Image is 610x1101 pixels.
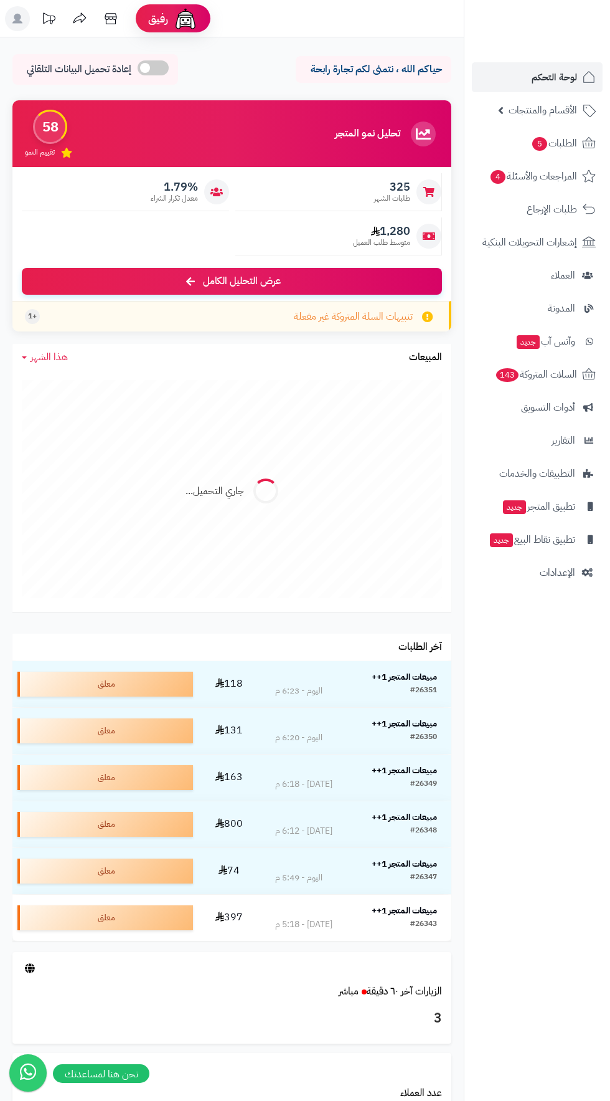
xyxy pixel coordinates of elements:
div: #26349 [410,778,437,791]
span: 1,280 [353,224,410,238]
span: تنبيهات السلة المتروكة غير مفعلة [294,310,413,324]
span: هذا الشهر [30,350,68,365]
div: [DATE] - 5:18 م [275,918,332,931]
span: السلات المتروكة [495,366,577,383]
img: logo-2.png [525,35,598,61]
a: طلبات الإرجاع [472,194,603,224]
span: متوسط طلب العميل [353,237,410,248]
h3: 3 [22,1008,442,1029]
div: معلق [17,812,193,837]
td: 800 [198,801,261,847]
span: طلبات الشهر [374,193,410,204]
span: 143 [496,368,518,382]
span: 5 [532,137,547,151]
a: عدد العملاء [400,1085,442,1100]
span: وآتس آب [515,333,575,350]
span: العملاء [551,267,575,284]
div: معلق [17,905,193,930]
div: معلق [17,859,193,884]
span: التطبيقات والخدمات [499,465,575,482]
span: إشعارات التحويلات البنكية [482,234,577,251]
span: رفيق [148,11,168,26]
div: #26348 [410,825,437,837]
strong: مبيعات المتجر 1++ [372,904,437,917]
span: المراجعات والأسئلة [489,168,577,185]
a: المدونة [472,293,603,323]
span: جديد [503,500,526,514]
div: #26343 [410,918,437,931]
span: تقييم النمو [25,147,55,158]
span: 4 [490,170,505,184]
a: الطلبات5 [472,128,603,158]
a: المراجعات والأسئلة4 [472,161,603,191]
h3: المبيعات [409,352,442,363]
h3: تحليل نمو المتجر [335,128,400,140]
td: 118 [198,661,261,707]
strong: مبيعات المتجر 1++ [372,857,437,870]
span: عرض التحليل الكامل [203,274,281,288]
div: اليوم - 6:23 م [275,685,322,697]
span: التقارير [551,432,575,449]
small: مباشر [339,984,359,999]
span: الطلبات [531,135,577,152]
strong: مبيعات المتجر 1++ [372,764,437,777]
div: #26350 [410,732,437,744]
a: وآتس آبجديد [472,326,603,356]
span: المدونة [548,300,575,317]
span: جديد [490,533,513,547]
div: #26347 [410,872,437,884]
div: معلق [17,718,193,743]
span: معدل تكرار الشراء [151,193,198,204]
span: الإعدادات [540,564,575,581]
span: تطبيق المتجر [502,498,575,515]
span: أدوات التسويق [521,399,575,416]
div: جاري التحميل... [185,484,244,498]
div: اليوم - 6:20 م [275,732,322,744]
a: السلات المتروكة143 [472,360,603,389]
td: 74 [198,848,261,894]
a: الزيارات آخر ٦٠ دقيقةمباشر [339,984,442,999]
div: معلق [17,765,193,790]
span: تطبيق نقاط البيع [489,531,575,548]
div: [DATE] - 6:18 م [275,778,332,791]
div: [DATE] - 6:12 م [275,825,332,837]
span: طلبات الإرجاع [527,201,577,218]
a: تطبيق المتجرجديد [472,492,603,522]
strong: مبيعات المتجر 1++ [372,717,437,730]
span: إعادة تحميل البيانات التلقائي [27,62,131,77]
span: لوحة التحكم [532,69,577,86]
img: ai-face.png [173,6,198,31]
a: عرض التحليل الكامل [22,268,442,295]
span: الأقسام والمنتجات [509,102,577,119]
a: العملاء [472,260,603,290]
span: جديد [517,335,540,349]
a: التقارير [472,426,603,455]
td: 397 [198,895,261,941]
p: حياكم الله ، نتمنى لكم تجارة رابحة [305,62,442,77]
strong: مبيعات المتجر 1++ [372,670,437,684]
a: إشعارات التحويلات البنكية [472,227,603,257]
a: أدوات التسويق [472,393,603,422]
h3: آخر الطلبات [398,642,442,653]
a: تحديثات المنصة [33,6,64,34]
span: 325 [374,180,410,194]
a: التطبيقات والخدمات [472,459,603,489]
div: #26351 [410,685,437,697]
div: معلق [17,672,193,697]
span: +1 [28,311,37,322]
a: الإعدادات [472,558,603,588]
a: لوحة التحكم [472,62,603,92]
td: 131 [198,708,261,754]
a: هذا الشهر [22,350,68,365]
span: 1.79% [151,180,198,194]
strong: مبيعات المتجر 1++ [372,811,437,824]
a: تطبيق نقاط البيعجديد [472,525,603,555]
div: اليوم - 5:49 م [275,872,322,884]
td: 163 [198,755,261,801]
